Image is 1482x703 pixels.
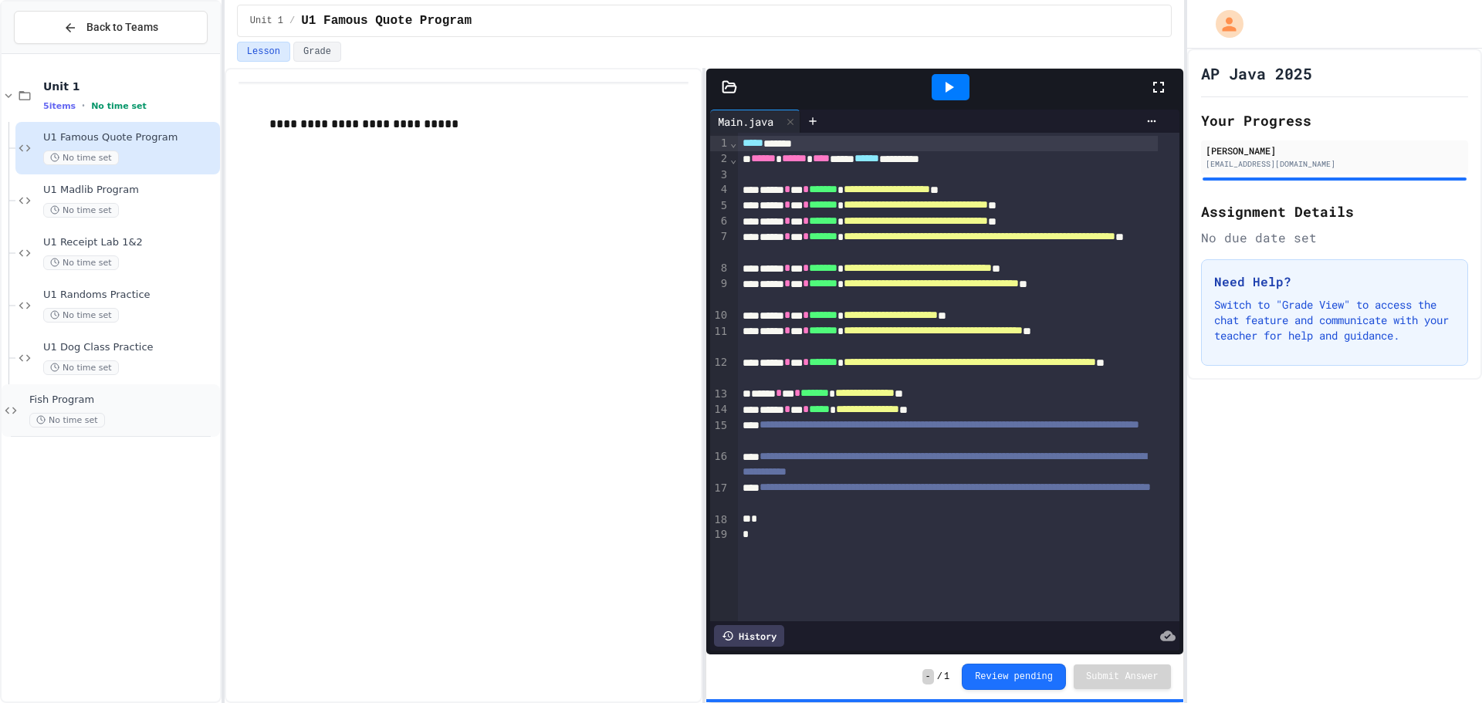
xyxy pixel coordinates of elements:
[710,151,729,167] div: 2
[86,19,158,35] span: Back to Teams
[922,669,934,684] span: -
[710,182,729,198] div: 4
[710,481,729,512] div: 17
[710,229,729,261] div: 7
[301,12,472,30] span: U1 Famous Quote Program
[1086,671,1159,683] span: Submit Answer
[710,136,729,151] div: 1
[1201,63,1312,84] h1: AP Java 2025
[710,512,729,528] div: 18
[1199,6,1247,42] div: My Account
[962,664,1066,690] button: Review pending
[43,131,217,144] span: U1 Famous Quote Program
[710,324,729,356] div: 11
[729,137,737,149] span: Fold line
[237,42,290,62] button: Lesson
[43,236,217,249] span: U1 Receipt Lab 1&2
[710,418,729,450] div: 15
[43,203,119,218] span: No time set
[710,214,729,229] div: 6
[250,15,283,27] span: Unit 1
[43,184,217,197] span: U1 Madlib Program
[293,42,341,62] button: Grade
[43,289,217,302] span: U1 Randoms Practice
[43,150,119,165] span: No time set
[91,101,147,111] span: No time set
[43,360,119,375] span: No time set
[14,11,208,44] button: Back to Teams
[710,167,729,183] div: 3
[710,308,729,323] div: 10
[1214,297,1455,343] p: Switch to "Grade View" to access the chat feature and communicate with your teacher for help and ...
[710,110,800,133] div: Main.java
[710,402,729,417] div: 14
[1201,110,1468,131] h2: Your Progress
[43,308,119,323] span: No time set
[1074,664,1171,689] button: Submit Answer
[43,341,217,354] span: U1 Dog Class Practice
[43,79,217,93] span: Unit 1
[710,527,729,542] div: 19
[1201,228,1468,247] div: No due date set
[710,387,729,402] div: 13
[1214,272,1455,291] h3: Need Help?
[43,101,76,111] span: 5 items
[710,276,729,308] div: 9
[29,413,105,428] span: No time set
[710,449,729,481] div: 16
[714,625,784,647] div: History
[82,100,85,112] span: •
[1206,158,1463,170] div: [EMAIL_ADDRESS][DOMAIN_NAME]
[43,255,119,270] span: No time set
[944,671,949,683] span: 1
[29,394,217,407] span: Fish Program
[289,15,295,27] span: /
[1206,144,1463,157] div: [PERSON_NAME]
[710,198,729,214] div: 5
[729,153,737,165] span: Fold line
[710,355,729,387] div: 12
[937,671,942,683] span: /
[710,261,729,276] div: 8
[1201,201,1468,222] h2: Assignment Details
[710,113,781,130] div: Main.java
